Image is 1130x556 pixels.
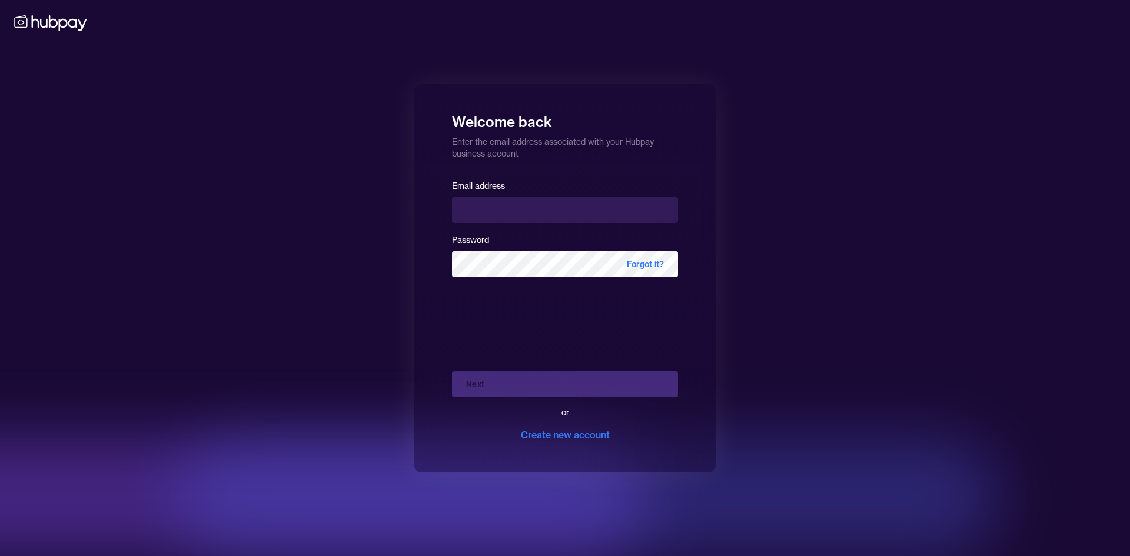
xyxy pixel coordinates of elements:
[452,181,505,191] label: Email address
[561,407,569,418] div: or
[521,428,610,442] div: Create new account
[452,235,489,245] label: Password
[613,251,678,277] span: Forgot it?
[452,131,678,159] p: Enter the email address associated with your Hubpay business account
[452,105,678,131] h1: Welcome back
